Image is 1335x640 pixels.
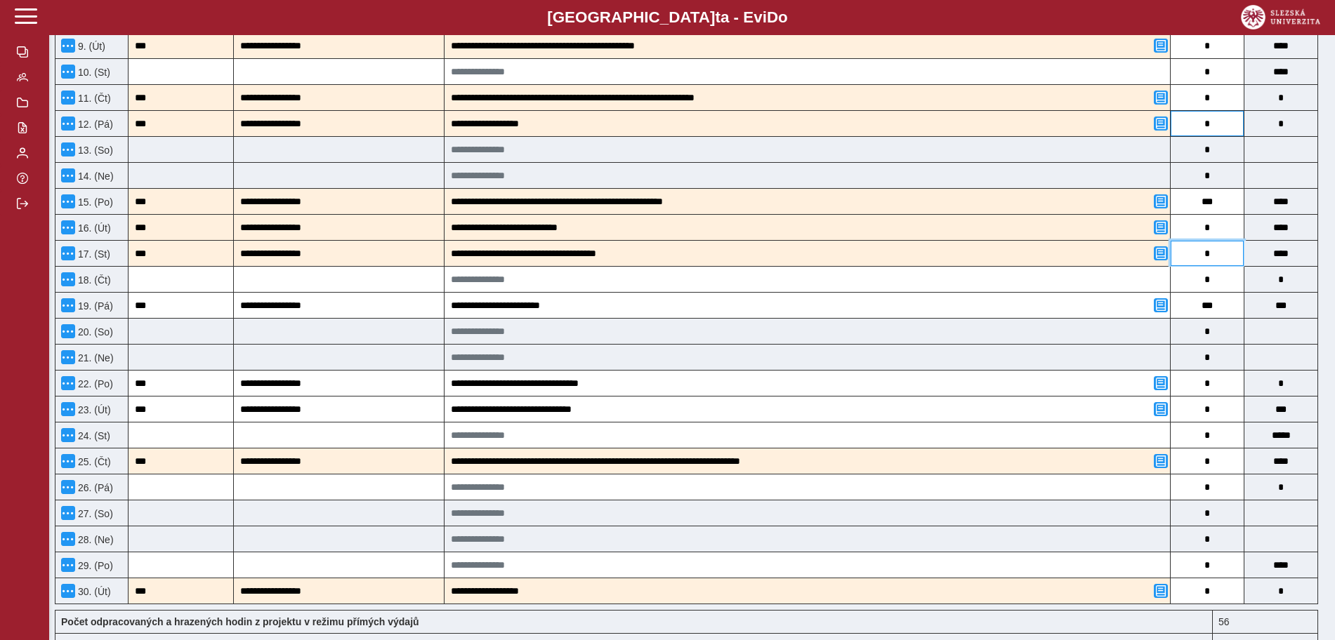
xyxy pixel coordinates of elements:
[75,378,113,389] span: 22. (Po)
[75,41,105,52] span: 9. (Út)
[61,616,419,627] b: Počet odpracovaných a hrazených hodin z projektu v režimu přímých výdajů
[75,326,113,338] span: 20. (So)
[61,220,75,234] button: Menu
[61,116,75,131] button: Menu
[61,168,75,182] button: Menu
[75,93,111,104] span: 11. (Čt)
[75,352,114,364] span: 21. (Ne)
[75,430,110,441] span: 24. (St)
[75,456,111,467] span: 25. (Čt)
[61,142,75,156] button: Menu
[61,272,75,286] button: Menu
[61,532,75,546] button: Menu
[61,428,75,442] button: Menu
[75,482,113,493] span: 26. (Pá)
[1154,116,1168,131] button: Přidat poznámku
[1154,402,1168,416] button: Přidat poznámku
[75,119,113,130] span: 12. (Pá)
[1213,610,1318,633] div: Fond pracovní doby (61,6 h) a součet hodin (56 h) se neshodují!
[61,506,75,520] button: Menu
[75,67,110,78] span: 10. (St)
[75,300,113,312] span: 19. (Pá)
[1154,220,1168,234] button: Přidat poznámku
[75,534,114,545] span: 28. (Ne)
[75,274,111,286] span: 18. (Čt)
[61,480,75,494] button: Menu
[767,8,778,26] span: D
[1154,584,1168,598] button: Přidat poznámku
[75,145,113,156] span: 13. (So)
[61,558,75,572] button: Menu
[75,248,110,260] span: 17. (St)
[75,222,111,234] span: 16. (Út)
[75,508,113,519] span: 27. (So)
[61,65,75,79] button: Menu
[1154,194,1168,208] button: Přidat poznámku
[778,8,788,26] span: o
[61,39,75,53] button: Menu
[715,8,720,26] span: t
[1154,454,1168,468] button: Přidat poznámku
[1154,246,1168,260] button: Přidat poznámku
[61,91,75,105] button: Menu
[61,454,75,468] button: Menu
[1154,376,1168,390] button: Přidat poznámku
[75,586,111,597] span: 30. (Út)
[61,350,75,364] button: Menu
[1241,5,1320,29] img: logo_web_su.png
[42,8,1293,27] b: [GEOGRAPHIC_DATA] a - Evi
[75,196,113,208] span: 15. (Po)
[1154,298,1168,312] button: Přidat poznámku
[61,246,75,260] button: Menu
[61,376,75,390] button: Menu
[75,171,114,182] span: 14. (Ne)
[1154,39,1168,53] button: Přidat poznámku
[1154,91,1168,105] button: Přidat poznámku
[61,324,75,338] button: Menu
[75,560,113,571] span: 29. (Po)
[61,402,75,416] button: Menu
[61,584,75,598] button: Menu
[61,194,75,208] button: Menu
[61,298,75,312] button: Menu
[75,404,111,415] span: 23. (Út)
